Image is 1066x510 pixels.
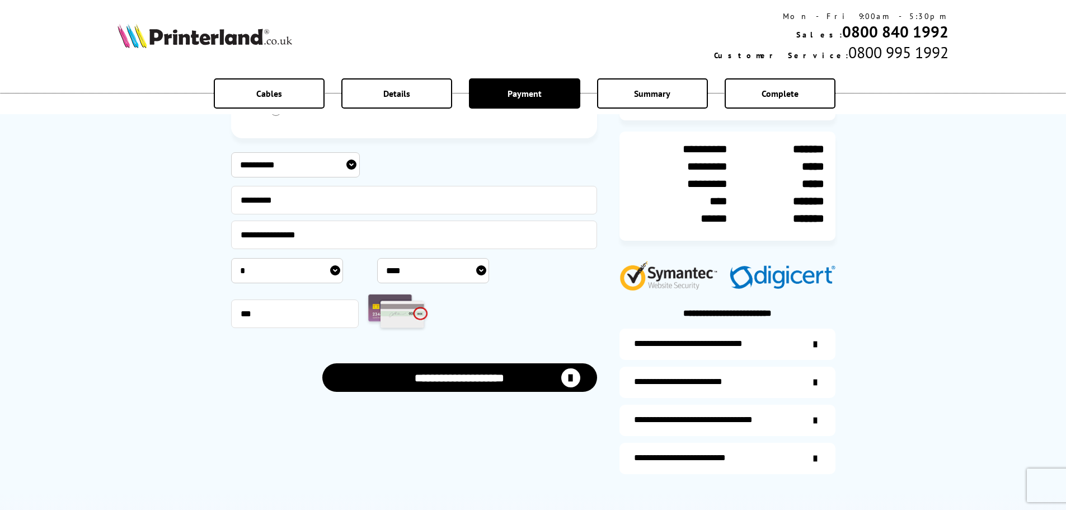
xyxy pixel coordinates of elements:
[619,405,835,436] a: additional-cables
[796,30,842,40] span: Sales:
[762,88,799,99] span: Complete
[508,88,542,99] span: Payment
[256,88,282,99] span: Cables
[848,42,948,63] span: 0800 995 1992
[619,367,835,398] a: items-arrive
[714,11,948,21] div: Mon - Fri 9:00am - 5:30pm
[619,329,835,360] a: additional-ink
[634,88,670,99] span: Summary
[714,50,848,60] span: Customer Service:
[619,443,835,474] a: secure-website
[842,21,948,42] a: 0800 840 1992
[118,24,292,48] img: Printerland Logo
[383,88,410,99] span: Details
